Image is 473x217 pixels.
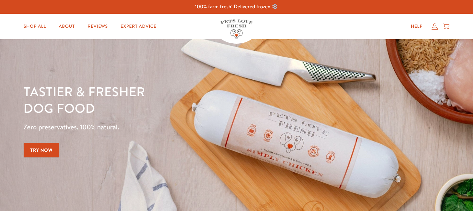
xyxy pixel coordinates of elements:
a: Try Now [24,143,59,157]
a: Reviews [82,20,113,33]
h1: Tastier & fresher dog food [24,83,307,116]
p: Zero preservatives. 100% natural. [24,121,307,133]
a: Expert Advice [116,20,161,33]
a: About [54,20,80,33]
a: Help [406,20,428,33]
img: Pets Love Fresh [221,19,252,39]
a: Shop All [19,20,51,33]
